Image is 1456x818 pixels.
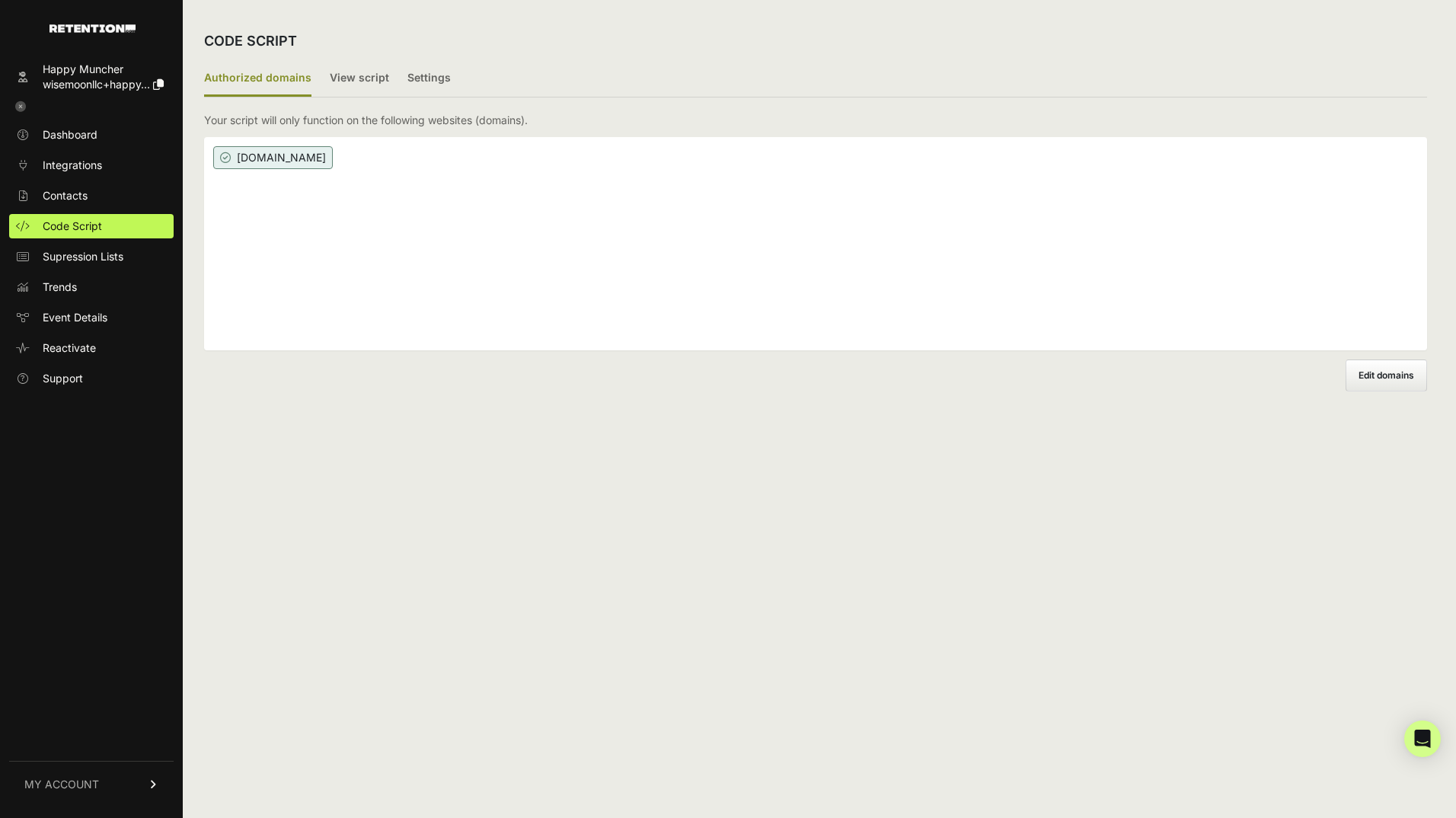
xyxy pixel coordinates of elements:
a: Supression Lists [9,244,174,269]
span: Code Script [43,219,102,234]
span: Trends [43,280,77,295]
a: Reactivate [9,336,174,360]
a: Contacts [9,184,174,208]
a: Code Script [9,214,174,238]
p: Your script will only function on the following websites (domains). [204,113,528,128]
span: Edit domains [1359,369,1414,381]
label: Settings [407,61,451,97]
a: Support [9,366,174,391]
span: Integrations [43,158,102,173]
h2: CODE SCRIPT [204,30,297,52]
a: Dashboard [9,123,174,147]
span: wisemoonllc+happy... [43,78,150,91]
label: Authorized domains [204,61,311,97]
a: Integrations [9,153,174,177]
a: Happy Muncher wisemoonllc+happy... [9,57,174,97]
a: Event Details [9,305,174,330]
div: Open Intercom Messenger [1404,721,1441,757]
span: Supression Lists [43,249,123,264]
span: Event Details [43,310,107,325]
a: Trends [9,275,174,299]
a: MY ACCOUNT [9,761,174,807]
label: View script [330,61,389,97]
span: [DOMAIN_NAME] [213,146,333,169]
div: Happy Muncher [43,62,164,77]
span: Dashboard [43,127,97,142]
span: Support [43,371,83,386]
span: Reactivate [43,340,96,356]
span: MY ACCOUNT [24,777,99,792]
span: Contacts [43,188,88,203]
img: Retention.com [49,24,136,33]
